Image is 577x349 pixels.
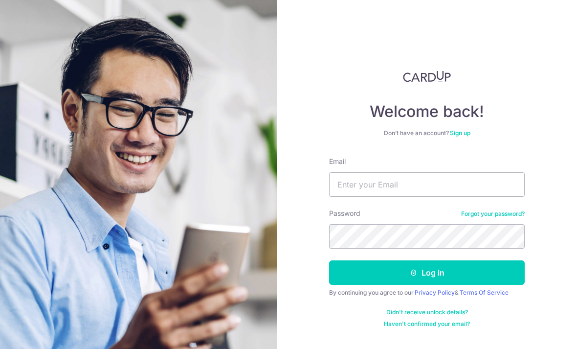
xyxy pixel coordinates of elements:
[329,157,346,166] label: Email
[461,210,525,218] a: Forgot your password?
[329,260,525,285] button: Log in
[329,289,525,297] div: By continuing you agree to our &
[329,172,525,197] input: Enter your Email
[329,209,360,218] label: Password
[450,129,470,137] a: Sign up
[329,102,525,121] h4: Welcome back!
[384,320,470,328] a: Haven't confirmed your email?
[415,289,455,296] a: Privacy Policy
[403,70,451,82] img: CardUp Logo
[386,308,468,316] a: Didn't receive unlock details?
[460,289,509,296] a: Terms Of Service
[329,129,525,137] div: Don’t have an account?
